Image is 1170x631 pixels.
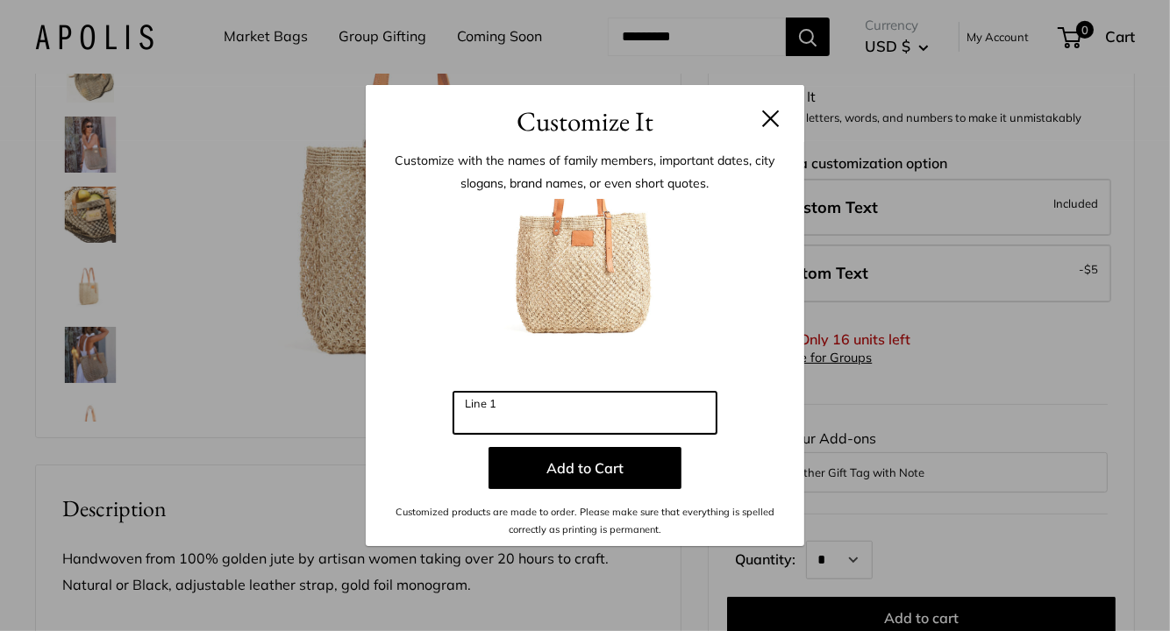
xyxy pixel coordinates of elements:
iframe: Sign Up via Text for Offers [14,564,188,617]
p: Customized products are made to order. Please make sure that everything is spelled correctly as p... [392,503,778,539]
h3: Customize It [392,101,778,142]
p: Customize with the names of family members, important dates, city slogans, brand names, or even s... [392,149,778,195]
button: Add to Cart [489,447,681,489]
img: 1_cust_merc.jpg [489,199,681,392]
